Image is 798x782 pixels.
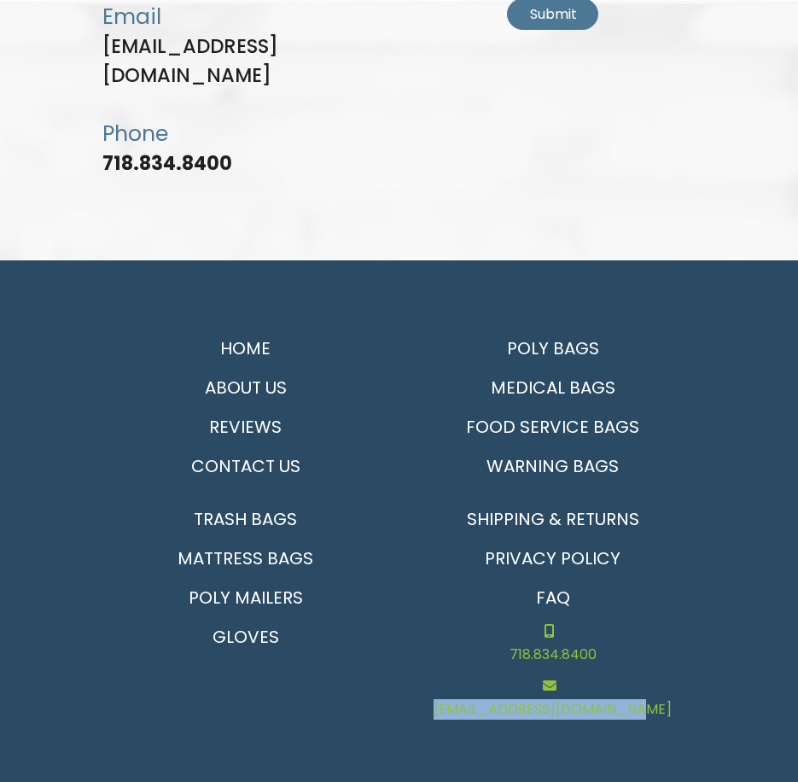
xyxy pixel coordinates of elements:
a: Contact Us [102,446,389,486]
p: Phone [102,118,389,150]
a: Poly Mailers [102,578,389,617]
a: About Us [102,368,389,407]
a: Food Service Bags [410,407,696,446]
p: Email [102,1,389,33]
a: 718.834.8400 [410,617,696,672]
a: Reviews [102,407,389,446]
a: Trash Bags [102,499,389,539]
a: Mattress Bags [102,539,389,578]
a: Shipping & Returns [410,499,696,539]
a: Home [102,329,389,368]
a: 718.834.8400 [102,149,232,177]
a: Gloves [102,617,389,657]
a: Poly Bags [410,329,696,368]
a: Privacy Policy [410,539,696,578]
a: FAQ [410,578,696,617]
a: [EMAIL_ADDRESS][DOMAIN_NAME] [102,32,278,89]
a: Warning Bags [410,446,696,486]
a: [EMAIL_ADDRESS][DOMAIN_NAME] [410,672,696,727]
a: Medical Bags [410,368,696,407]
